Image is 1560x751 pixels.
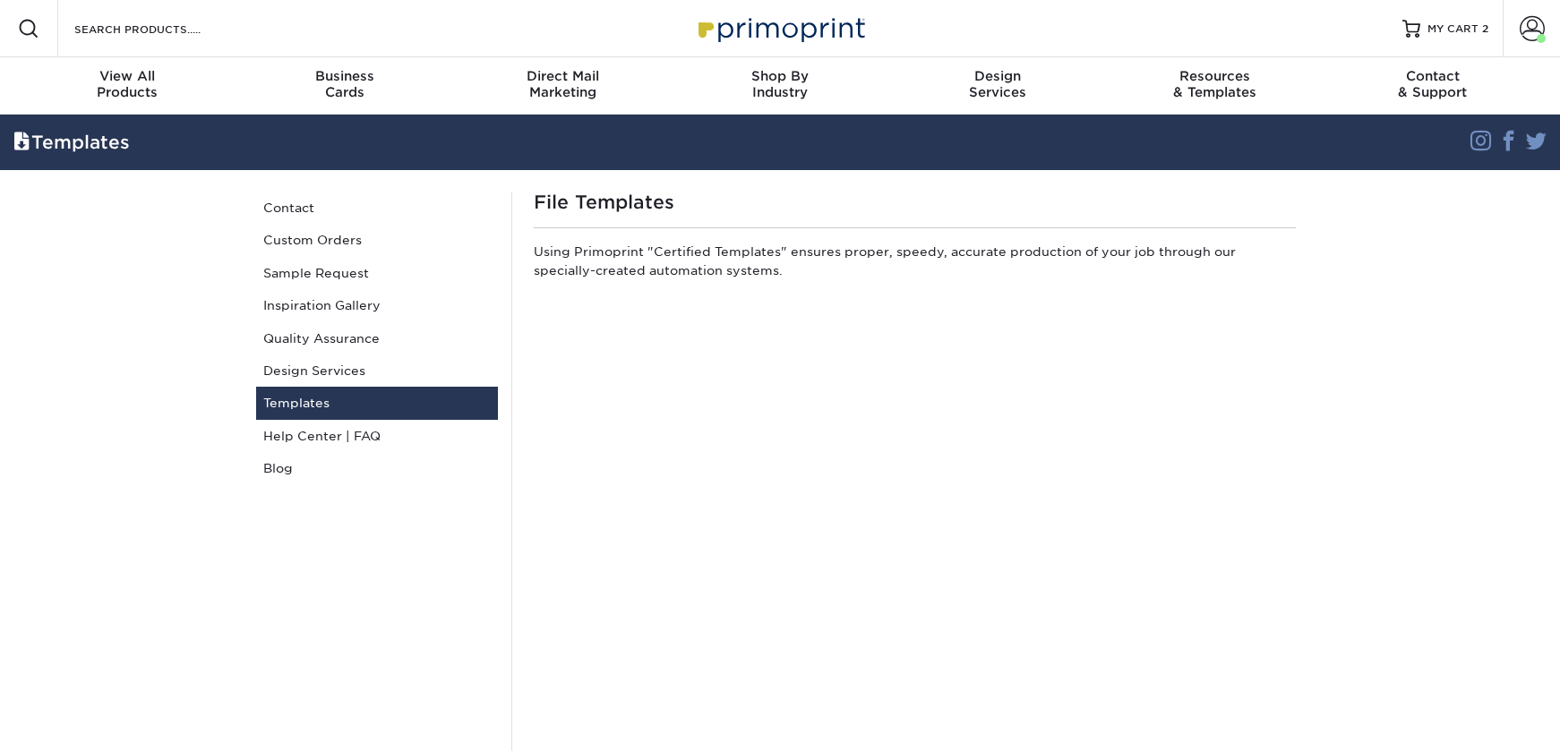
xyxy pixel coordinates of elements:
[1324,57,1541,115] a: Contact& Support
[256,224,498,256] a: Custom Orders
[888,57,1106,115] a: DesignServices
[672,68,889,100] div: Industry
[256,420,498,452] a: Help Center | FAQ
[534,192,1296,213] h1: File Templates
[256,257,498,289] a: Sample Request
[1324,68,1541,100] div: & Support
[236,68,454,100] div: Cards
[888,68,1106,84] span: Design
[454,68,672,100] div: Marketing
[454,57,672,115] a: Direct MailMarketing
[236,57,454,115] a: BusinessCards
[672,57,889,115] a: Shop ByIndustry
[672,68,889,84] span: Shop By
[73,18,247,39] input: SEARCH PRODUCTS.....
[256,387,498,419] a: Templates
[19,68,236,84] span: View All
[690,9,870,47] img: Primoprint
[888,68,1106,100] div: Services
[1106,68,1324,84] span: Resources
[1324,68,1541,84] span: Contact
[1106,68,1324,100] div: & Templates
[19,68,236,100] div: Products
[19,57,236,115] a: View AllProducts
[256,289,498,321] a: Inspiration Gallery
[454,68,672,84] span: Direct Mail
[256,354,498,387] a: Design Services
[1482,22,1488,35] span: 2
[1106,57,1324,115] a: Resources& Templates
[256,322,498,354] a: Quality Assurance
[534,243,1296,286] p: Using Primoprint "Certified Templates" ensures proper, speedy, accurate production of your job th...
[256,192,498,224] a: Contact
[256,452,498,484] a: Blog
[1427,21,1479,37] span: MY CART
[236,68,454,84] span: Business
